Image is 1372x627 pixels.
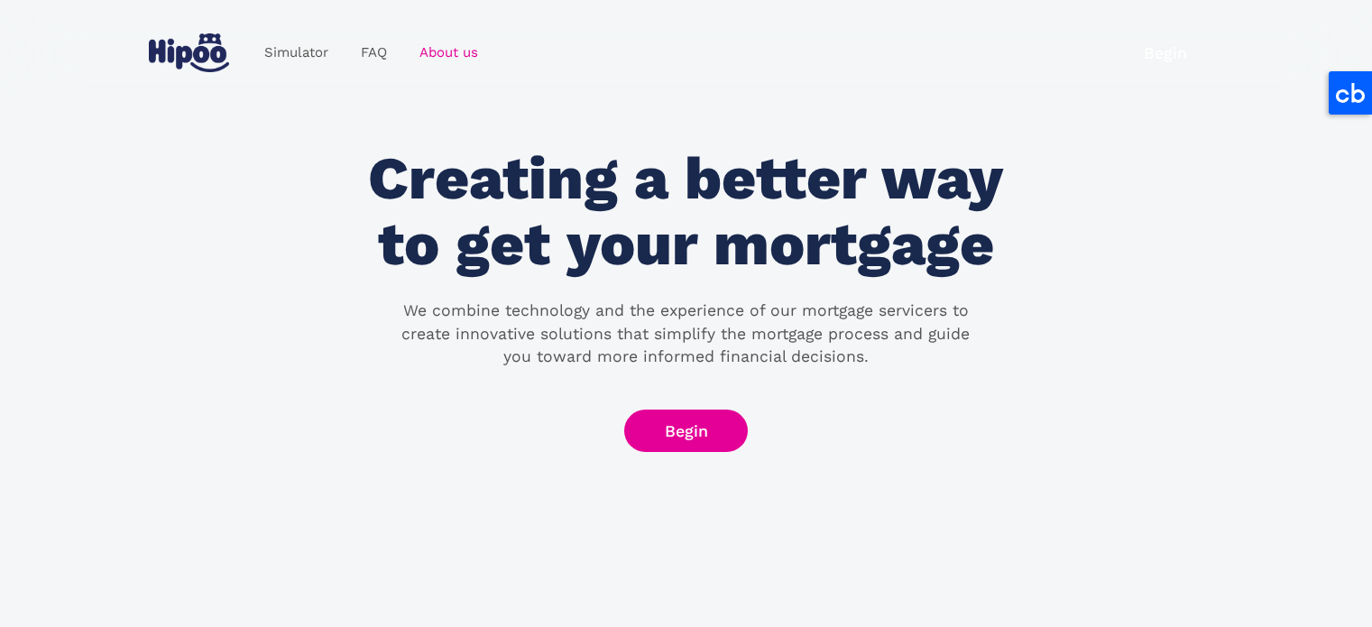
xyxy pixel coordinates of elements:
[264,44,328,60] font: Simulator
[368,143,1003,279] font: Creating a better way to get your mortgage
[345,35,403,70] a: FAQ
[401,301,970,365] font: We combine technology and the experience of our mortgage servicers to create innovative solutions...
[248,35,345,70] a: Simulator
[624,410,749,452] a: Begin
[403,35,494,70] a: About us
[361,44,387,60] font: FAQ
[1103,32,1228,74] a: Begin
[1144,43,1187,62] font: Begin
[419,44,478,60] font: About us
[665,421,708,440] font: Begin
[145,26,234,79] a: home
